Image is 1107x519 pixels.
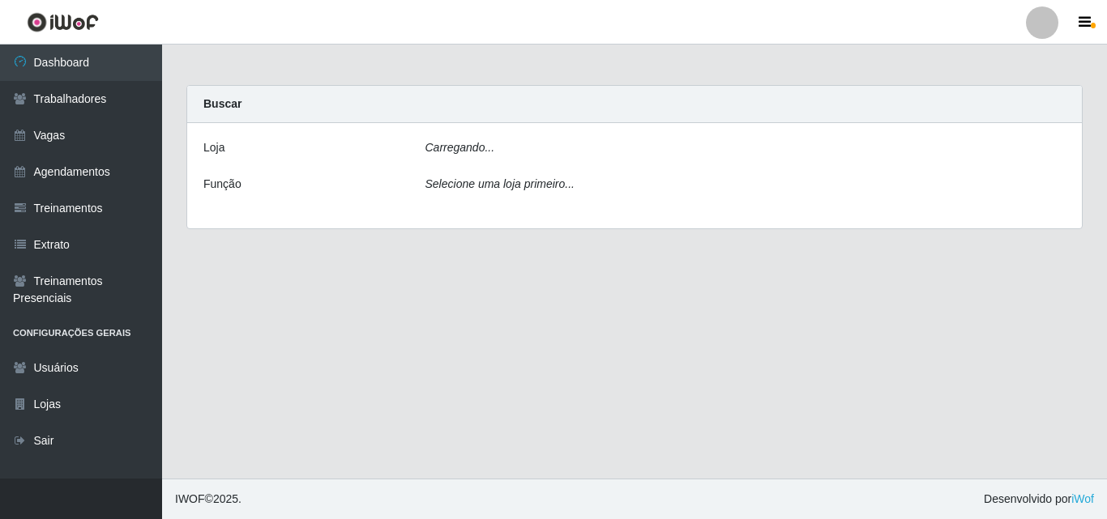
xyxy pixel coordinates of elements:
[1071,492,1094,505] a: iWof
[203,97,241,110] strong: Buscar
[175,492,205,505] span: IWOF
[175,491,241,508] span: © 2025 .
[425,177,575,190] i: Selecione uma loja primeiro...
[984,491,1094,508] span: Desenvolvido por
[425,141,495,154] i: Carregando...
[203,139,224,156] label: Loja
[27,12,99,32] img: CoreUI Logo
[203,176,241,193] label: Função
